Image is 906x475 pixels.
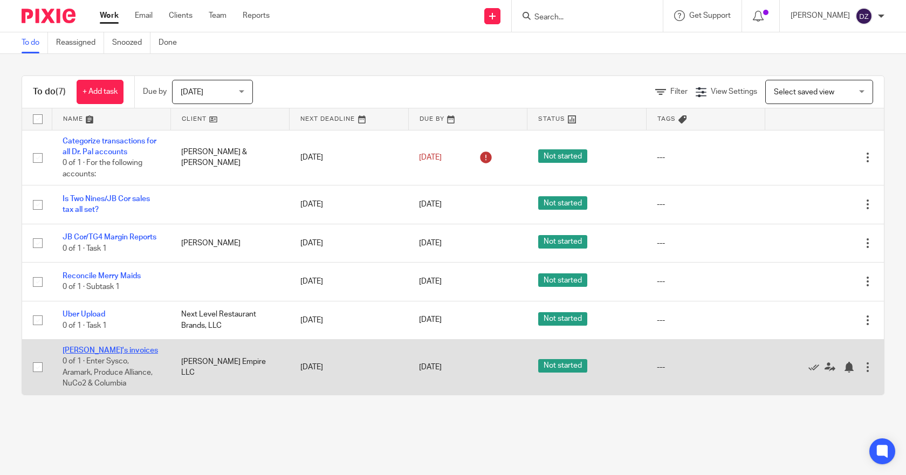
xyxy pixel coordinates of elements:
span: Not started [538,359,587,373]
div: --- [657,276,754,287]
a: Mark as done [808,362,825,373]
span: Filter [670,88,688,95]
span: Not started [538,312,587,326]
span: (7) [56,87,66,96]
span: [DATE] [419,201,442,208]
div: --- [657,362,754,373]
a: Reassigned [56,32,104,53]
div: --- [657,238,754,249]
span: [DATE] [419,363,442,371]
p: [PERSON_NAME] [791,10,850,21]
img: svg%3E [855,8,873,25]
span: 0 of 1 · Subtask 1 [63,283,120,291]
div: --- [657,199,754,210]
span: [DATE] [419,154,442,161]
span: [DATE] [419,239,442,247]
span: View Settings [711,88,757,95]
a: Uber Upload [63,311,105,318]
a: Reconcile Merry Maids [63,272,141,280]
td: [DATE] [290,130,408,185]
td: [PERSON_NAME] & [PERSON_NAME] [170,130,289,185]
td: [PERSON_NAME] Empire LLC [170,339,289,395]
span: [DATE] [419,278,442,285]
a: Work [100,10,119,21]
td: [DATE] [290,301,408,339]
a: + Add task [77,80,123,104]
td: [DATE] [290,185,408,224]
td: [DATE] [290,224,408,262]
span: 0 of 1 · Task 1 [63,322,107,329]
h1: To do [33,86,66,98]
a: Categorize transactions for all Dr. Pal accounts [63,137,156,156]
a: Email [135,10,153,21]
span: Select saved view [774,88,834,96]
span: Not started [538,235,587,249]
td: Next Level Restaurant Brands, LLC [170,301,289,339]
img: Pixie [22,9,75,23]
input: Search [533,13,630,23]
span: Not started [538,149,587,163]
span: [DATE] [181,88,203,96]
a: Is Two Nines/JB Cor sales tax all set? [63,195,150,214]
a: Clients [169,10,193,21]
td: [DATE] [290,263,408,301]
div: --- [657,152,754,163]
a: [PERSON_NAME]'s invoices [63,347,158,354]
span: 0 of 1 · For the following accounts: [63,159,142,178]
span: Not started [538,196,587,210]
span: [DATE] [419,316,442,324]
span: 0 of 1 · Enter Sysco, Aramark, Produce Alliance, NuCo2 & Columbia [63,358,153,388]
a: Team [209,10,226,21]
a: Done [159,32,185,53]
td: [PERSON_NAME] [170,224,289,262]
div: --- [657,315,754,326]
span: Tags [657,116,676,122]
a: JB Cor/TG4 Margin Reports [63,233,156,241]
a: To do [22,32,48,53]
a: Snoozed [112,32,150,53]
span: Not started [538,273,587,287]
td: [DATE] [290,339,408,395]
a: Reports [243,10,270,21]
p: Due by [143,86,167,97]
span: 0 of 1 · Task 1 [63,245,107,252]
span: Get Support [689,12,731,19]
